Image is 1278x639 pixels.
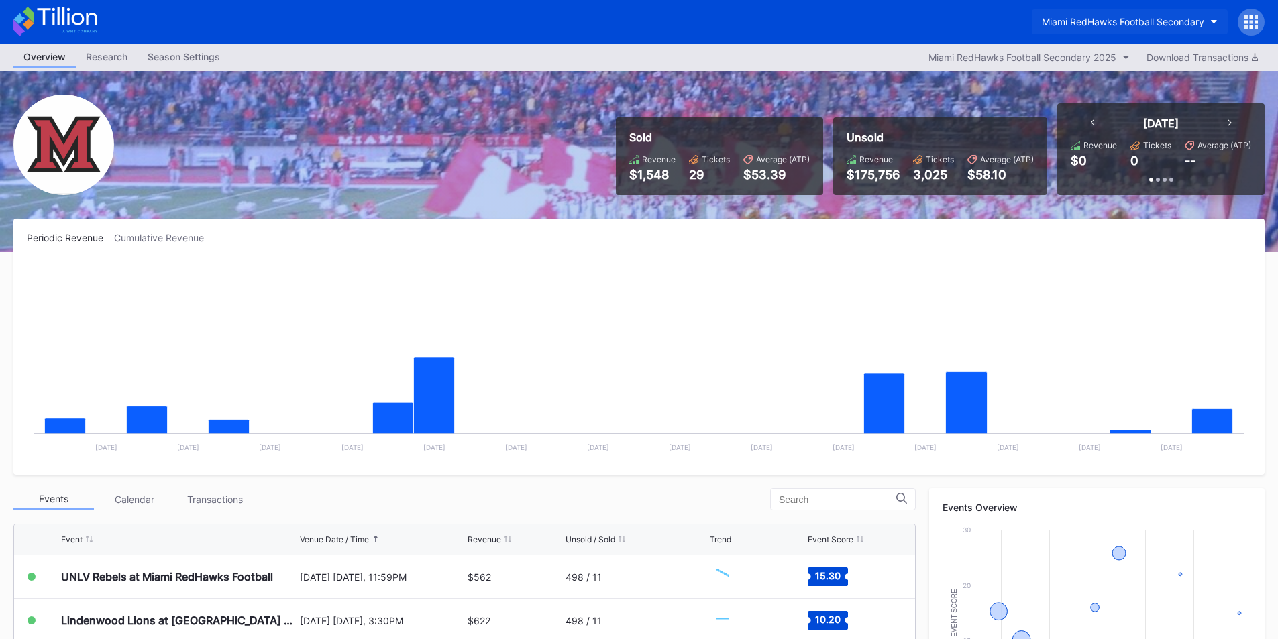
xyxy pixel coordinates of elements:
div: Venue Date / Time [300,534,369,544]
text: 10.20 [815,614,841,625]
svg: Chart title [27,260,1251,461]
text: [DATE] [751,443,773,451]
div: Tickets [1143,140,1171,150]
div: UNLV Rebels at Miami RedHawks Football [61,570,273,583]
div: $58.10 [967,168,1034,182]
div: Periodic Revenue [27,232,114,243]
svg: Chart title [710,603,750,637]
input: Search [779,494,896,505]
div: Miami RedHawks Football Secondary 2025 [928,52,1116,63]
text: [DATE] [1161,443,1183,451]
div: Tickets [926,154,954,164]
div: $562 [468,571,491,583]
div: [DATE] [DATE], 3:30PM [300,615,465,626]
div: -- [1185,154,1195,168]
div: $1,548 [629,168,676,182]
div: Event Score [808,534,853,544]
div: Research [76,47,138,66]
div: 498 / 11 [566,615,602,626]
text: [DATE] [259,443,281,451]
div: Revenue [642,154,676,164]
div: [DATE] [1143,117,1179,130]
text: [DATE] [177,443,199,451]
div: Trend [710,534,731,544]
div: 29 [689,168,730,182]
div: $175,756 [847,168,900,182]
button: Download Transactions [1140,48,1265,66]
div: Average (ATP) [980,154,1034,164]
text: [DATE] [669,443,691,451]
a: Overview [13,47,76,68]
text: 20 [963,581,971,589]
svg: Chart title [710,560,750,593]
div: Average (ATP) [756,154,810,164]
text: [DATE] [914,443,937,451]
div: $622 [468,615,490,626]
div: [DATE] [DATE], 11:59PM [300,571,465,583]
text: [DATE] [505,443,527,451]
div: Miami RedHawks Football Secondary [1042,16,1204,27]
div: Transactions [174,489,255,510]
div: Unsold [847,131,1034,144]
a: Research [76,47,138,68]
div: Tickets [702,154,730,164]
text: [DATE] [587,443,609,451]
div: $53.39 [743,168,810,182]
div: Cumulative Revenue [114,232,215,243]
text: [DATE] [833,443,855,451]
div: Lindenwood Lions at [GEOGRAPHIC_DATA] RedHawks Football [61,614,297,627]
text: [DATE] [341,443,364,451]
text: 30 [963,526,971,534]
img: Miami_RedHawks_Football_Secondary.png [13,95,114,195]
div: Sold [629,131,810,144]
text: [DATE] [423,443,445,451]
div: Average (ATP) [1197,140,1251,150]
div: Unsold / Sold [566,534,615,544]
div: Event [61,534,83,544]
div: Events [13,489,94,510]
button: Miami RedHawks Football Secondary [1032,9,1228,34]
text: [DATE] [1079,443,1101,451]
text: Event Score [951,589,958,637]
div: Revenue [468,534,501,544]
div: $0 [1071,154,1087,168]
div: Revenue [859,154,893,164]
div: 0 [1130,154,1138,168]
a: Season Settings [138,47,230,68]
div: 498 / 11 [566,571,602,583]
text: [DATE] [95,443,117,451]
div: Calendar [94,489,174,510]
div: Season Settings [138,47,230,66]
text: 15.30 [815,570,841,581]
div: Events Overview [943,502,1251,513]
button: Miami RedHawks Football Secondary 2025 [922,48,1136,66]
text: [DATE] [997,443,1019,451]
div: Download Transactions [1147,52,1258,63]
div: Revenue [1083,140,1117,150]
div: 3,025 [913,168,954,182]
